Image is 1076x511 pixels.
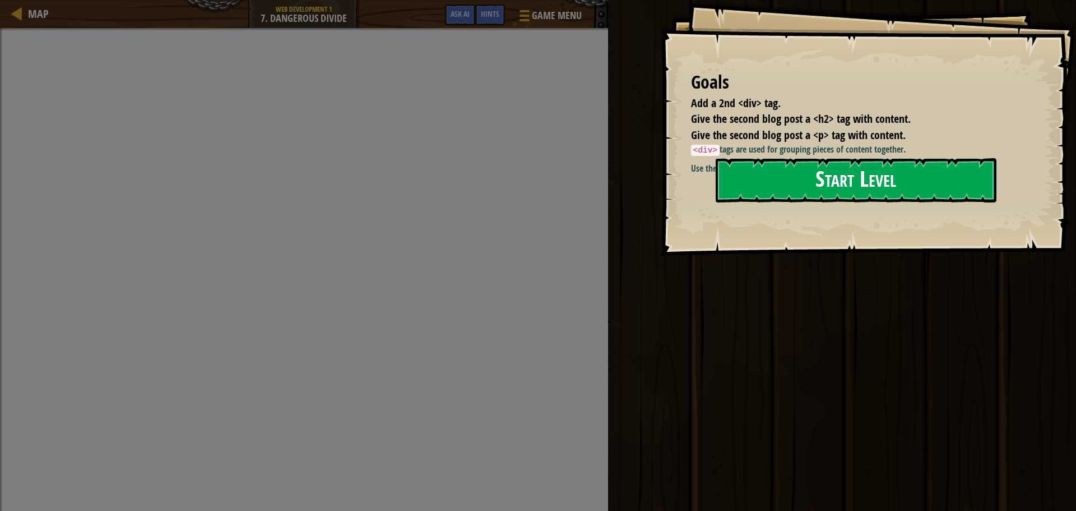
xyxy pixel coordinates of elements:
span: Hints [481,8,499,19]
button: Ask AI [445,4,475,25]
span: Map [28,6,49,21]
p: tags are used for grouping pieces of content together. [691,143,1022,156]
p: Use them to wrap indivdual blog posts! [691,162,1022,175]
span: Add a 2nd <div> tag. [691,95,781,111]
span: Give the second blog post a <p> tag with content. [691,127,906,142]
div: Goals [691,70,1014,95]
li: Give the second blog post a <p> tag with content. [677,127,1011,144]
a: Map [22,6,49,21]
span: Give the second blog post a <h2> tag with content. [691,111,911,126]
span: Ask AI [451,8,470,19]
button: Start Level [716,158,996,202]
li: Give the second blog post a <h2> tag with content. [677,111,1011,127]
span: Game Menu [532,8,582,23]
code: <div> [691,145,720,156]
button: Game Menu [511,4,588,31]
li: Add a 2nd <div> tag. [677,95,1011,112]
